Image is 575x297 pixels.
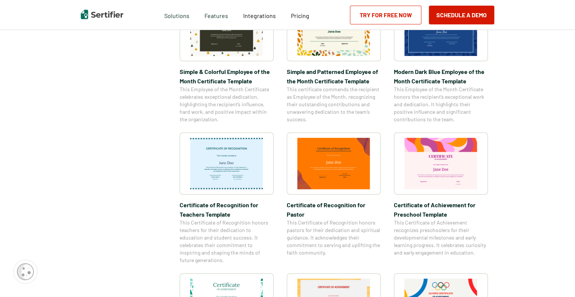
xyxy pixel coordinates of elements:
a: Certificate of Achievement for Preschool TemplateCertificate of Achievement for Preschool Templat... [394,133,488,264]
img: Cookie Popup Icon [17,263,34,280]
img: Modern Dark Blue Employee of the Month Certificate Template [404,5,477,56]
img: Simple and Patterned Employee of the Month Certificate Template [297,5,370,56]
span: This certificate commends the recipient as Employee of the Month, recognizing their outstanding c... [287,86,381,123]
span: This Certificate of Recognition honors pastors for their dedication and spiritual guidance. It ac... [287,219,381,256]
span: Certificate of Recognition for Teachers Template [180,200,274,219]
span: Solutions [164,10,189,20]
img: Certificate of Achievement for Preschool Template [404,138,477,189]
span: Certificate of Achievement for Preschool Template [394,200,488,219]
img: Certificate of Recognition for Teachers Template [190,138,263,189]
span: Pricing [291,12,309,19]
a: Certificate of Recognition for PastorCertificate of Recognition for PastorThis Certificate of Rec... [287,133,381,264]
iframe: Chat Widget [537,261,575,297]
span: Certificate of Recognition for Pastor [287,200,381,219]
span: Modern Dark Blue Employee of the Month Certificate Template [394,67,488,86]
span: Simple & Colorful Employee of the Month Certificate Template [180,67,274,86]
a: Try for Free Now [350,6,421,24]
img: Sertifier | Digital Credentialing Platform [81,10,123,19]
a: Certificate of Recognition for Teachers TemplateCertificate of Recognition for Teachers TemplateT... [180,133,274,264]
img: Simple & Colorful Employee of the Month Certificate Template [190,5,263,56]
span: Simple and Patterned Employee of the Month Certificate Template [287,67,381,86]
button: Schedule a Demo [429,6,494,24]
span: Features [204,10,228,20]
span: This Employee of the Month Certificate honors the recipient’s exceptional work and dedication. It... [394,86,488,123]
span: This Certificate of Recognition honors teachers for their dedication to education and student suc... [180,219,274,264]
a: Pricing [291,10,309,20]
img: Certificate of Recognition for Pastor [297,138,370,189]
span: This Certificate of Achievement recognizes preschoolers for their developmental milestones and ea... [394,219,488,256]
a: Integrations [243,10,276,20]
span: This Employee of the Month Certificate celebrates exceptional dedication, highlighting the recipi... [180,86,274,123]
span: Integrations [243,12,276,19]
